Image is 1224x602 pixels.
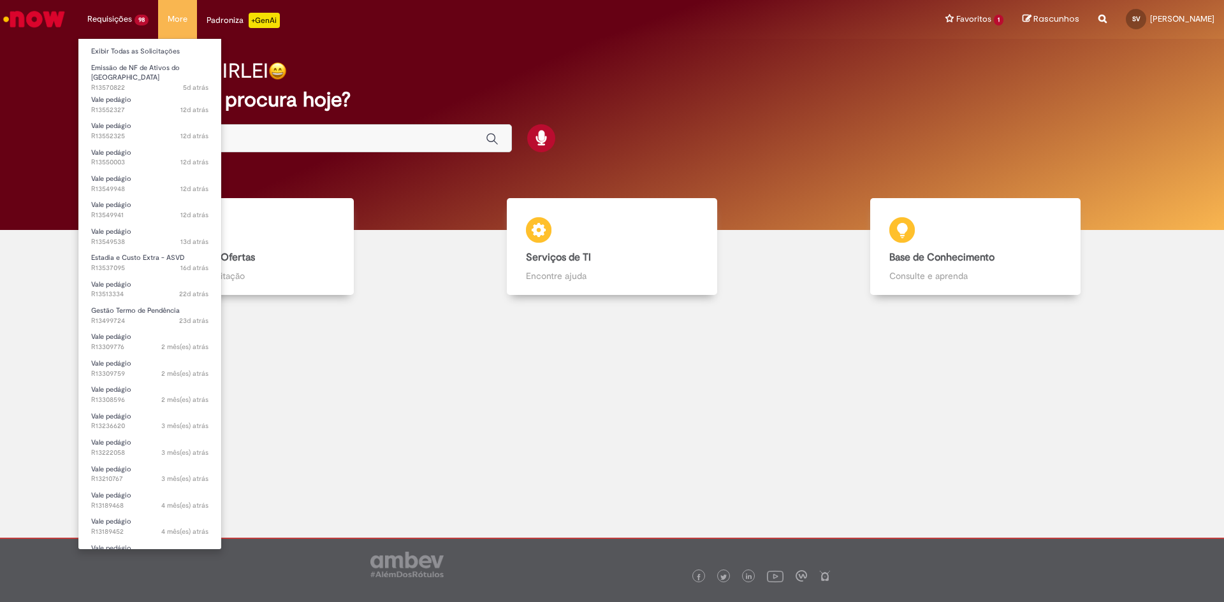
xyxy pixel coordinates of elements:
a: Aberto R13537095 : Estadia e Custo Extra - ASVD [78,251,221,275]
span: R13308596 [91,395,208,405]
a: Serviços de TI Encontre ajuda [430,198,794,296]
span: Requisições [87,13,132,25]
img: logo_footer_youtube.png [767,568,783,584]
time: 08/09/2025 17:02:30 [179,316,208,326]
span: 12d atrás [180,131,208,141]
a: Aberto R13513334 : Vale pedágio [78,278,221,301]
span: R13537095 [91,263,208,273]
p: Abra uma solicitação [163,269,335,282]
a: Aberto R13549538 : Vale pedágio [78,225,221,248]
span: 16d atrás [180,263,208,273]
span: Vale pedágio [91,438,131,447]
img: logo_footer_workplace.png [796,570,807,582]
img: ServiceNow [1,6,67,32]
span: 12d atrás [180,210,208,220]
time: 20/09/2025 06:03:28 [180,105,208,115]
span: SV [1132,15,1140,23]
a: Aberto R13236620 : Vale pedágio [78,410,221,433]
a: Aberto R13308596 : Vale pedágio [78,383,221,406]
span: Vale pedágio [91,280,131,289]
span: R13552327 [91,105,208,115]
time: 26/09/2025 14:25:14 [183,83,208,92]
span: R13513334 [91,289,208,299]
span: Vale pedágio [91,148,131,157]
img: logo_footer_facebook.png [696,574,702,580]
time: 19/09/2025 10:57:30 [180,157,208,167]
span: 12d atrás [180,184,208,194]
time: 21/07/2025 09:56:21 [161,395,208,405]
time: 20/09/2025 05:59:53 [180,131,208,141]
span: 3 mês(es) atrás [161,421,208,431]
a: Aberto R13552325 : Vale pedágio [78,119,221,143]
span: 13d atrás [180,237,208,247]
span: Vale pedágio [91,121,131,131]
a: Aberto R13189468 : Vale pedágio [78,489,221,512]
span: Vale pedágio [91,227,131,236]
span: 5d atrás [183,83,208,92]
span: R13549941 [91,210,208,220]
span: Vale pedágio [91,385,131,394]
span: R13189468 [91,501,208,511]
div: Padroniza [207,13,280,28]
b: Serviços de TI [526,251,591,264]
a: Rascunhos [1023,13,1079,25]
span: More [168,13,187,25]
span: 2 mês(es) atrás [161,342,208,352]
a: Aberto R13499724 : Gestão Termo de Pendência [78,304,221,327]
b: Catálogo de Ofertas [163,251,255,264]
span: R13236620 [91,421,208,431]
time: 19/09/2025 09:38:59 [180,237,208,247]
span: 12d atrás [180,105,208,115]
time: 15/09/2025 17:06:08 [180,263,208,273]
span: 1 [994,15,1003,25]
time: 24/06/2025 14:47:39 [161,474,208,484]
span: R13499724 [91,316,208,326]
a: Catálogo de Ofertas Abra uma solicitação [67,198,430,296]
span: R13552325 [91,131,208,141]
a: Aberto R13552327 : Vale pedágio [78,93,221,117]
span: 12d atrás [180,157,208,167]
span: R13222058 [91,448,208,458]
span: Vale pedágio [91,174,131,183]
a: Aberto R13570822 : Emissão de NF de Ativos do ASVD [78,61,221,89]
a: Aberto R13549941 : Vale pedágio [78,198,221,222]
a: Aberto R13549948 : Vale pedágio [78,172,221,196]
span: Vale pedágio [91,200,131,210]
span: Vale pedágio [91,464,131,474]
time: 16/06/2025 14:01:23 [161,527,208,536]
a: Aberto R13309776 : Vale pedágio [78,330,221,354]
time: 21/07/2025 14:06:37 [161,342,208,352]
span: 3 mês(es) atrás [161,474,208,484]
img: logo_footer_ambev_rotulo_gray.png [370,552,444,577]
span: Vale pedágio [91,332,131,341]
span: Vale pedágio [91,412,131,421]
span: Rascunhos [1033,13,1079,25]
span: Vale pedágio [91,95,131,104]
span: [PERSON_NAME] [1150,13,1214,24]
span: Vale pedágio [91,359,131,368]
a: Aberto R13189452 : Vale pedágio [78,515,221,538]
a: Base de Conhecimento Consulte e aprenda [794,198,1157,296]
time: 10/09/2025 09:57:51 [179,289,208,299]
p: Encontre ajuda [526,269,699,282]
img: logo_footer_naosei.png [819,570,831,582]
span: R13549948 [91,184,208,194]
span: Estadia e Custo Extra - ASVD [91,253,185,262]
ul: Requisições [78,38,222,550]
span: 4 mês(es) atrás [161,501,208,510]
span: Emissão de NF de Ativos do [GEOGRAPHIC_DATA] [91,63,180,83]
img: happy-face.png [268,62,287,80]
a: Aberto R13309759 : Vale pedágio [78,357,221,380]
span: 4 mês(es) atrás [161,527,208,536]
span: 23d atrás [179,316,208,326]
span: R13550003 [91,157,208,168]
span: Vale pedágio [91,517,131,526]
span: Favoritos [956,13,991,25]
a: Aberto R13210767 : Vale pedágio [78,462,221,486]
time: 27/06/2025 17:04:13 [161,448,208,457]
time: 16/06/2025 14:03:31 [161,501,208,510]
span: R13570822 [91,83,208,93]
span: 22d atrás [179,289,208,299]
span: 2 mês(es) atrás [161,369,208,378]
span: R13549538 [91,237,208,247]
